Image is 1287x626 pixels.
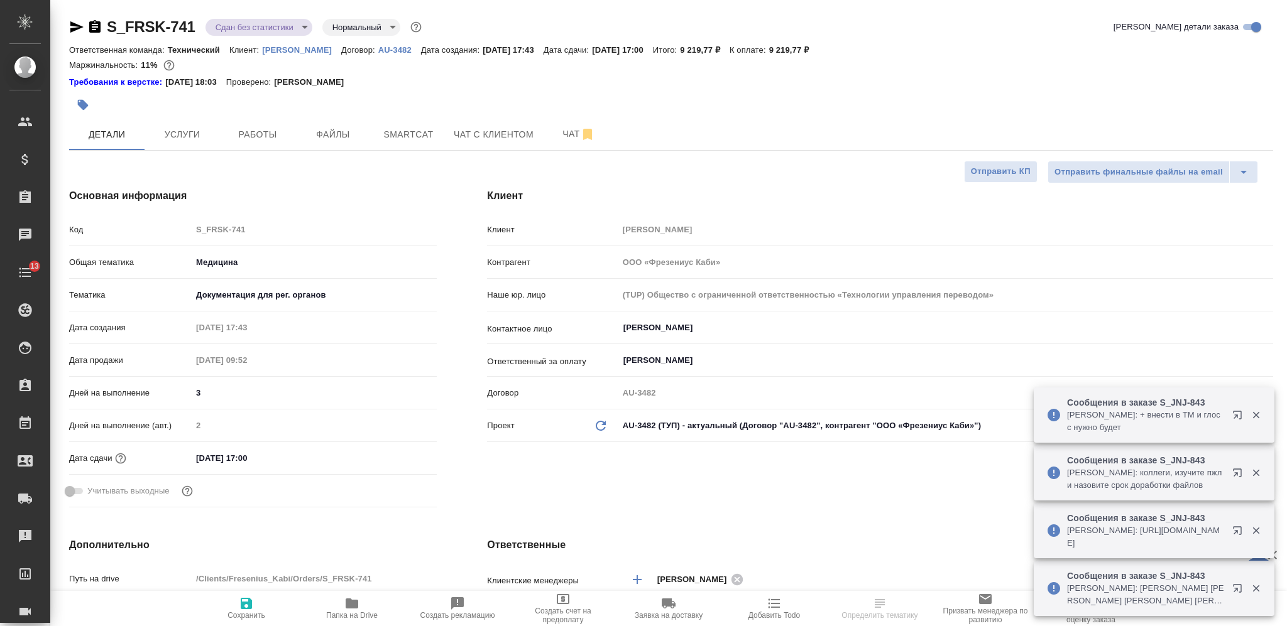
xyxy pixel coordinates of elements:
[69,19,84,35] button: Скопировать ссылку для ЯМессенджера
[212,22,297,33] button: Сдан без статистики
[1243,583,1269,594] button: Закрыть
[3,257,47,288] a: 13
[274,76,353,89] p: [PERSON_NAME]
[69,452,112,465] p: Дата сдачи
[405,591,510,626] button: Создать рекламацию
[653,45,680,55] p: Итого:
[378,44,421,55] a: AU-3482
[226,76,275,89] p: Проверено:
[227,611,265,620] span: Сохранить
[1054,165,1223,180] span: Отправить финальные файлы на email
[87,19,102,35] button: Скопировать ссылку
[69,573,192,585] p: Путь на drive
[487,575,618,587] p: Клиентские менеджеры
[69,224,192,236] p: Код
[69,188,437,203] h4: Основная информация
[420,611,495,620] span: Создать рекламацию
[378,127,439,143] span: Smartcat
[299,591,405,626] button: Папка на Drive
[326,611,378,620] span: Папка на Drive
[657,571,748,587] div: [PERSON_NAME]
[161,57,177,73] button: 6783.80 RUB; 34.14 UAH;
[487,289,618,301] p: Наше юр. лицо
[510,591,616,626] button: Создать счет на предоплату
[23,260,47,273] span: 13
[618,253,1273,271] input: Пустое поле
[77,127,137,143] span: Детали
[454,127,534,143] span: Чат с клиентом
[487,419,515,432] p: Проект
[141,60,160,70] p: 11%
[69,91,97,119] button: Добавить тэг
[421,45,483,55] p: Дата создания:
[1048,161,1258,183] div: split button
[544,45,592,55] p: Дата сдачи:
[192,449,302,467] input: ✎ Введи что-нибудь
[487,355,618,368] p: Ответственный за оплату
[192,416,437,434] input: Пустое поле
[1225,460,1255,490] button: Открыть в новой вкладке
[69,60,141,70] p: Маржинальность:
[262,45,341,55] p: [PERSON_NAME]
[1067,409,1224,434] p: [PERSON_NAME]: + внести в TM и глосс нужно будет
[1225,518,1255,548] button: Открыть в новой вкладке
[107,18,195,35] a: S_FRSK-741
[730,45,769,55] p: К оплате:
[964,161,1038,183] button: Отправить КП
[933,591,1038,626] button: Призвать менеджера по развитию
[69,76,165,89] div: Нажми, чтобы открыть папку с инструкцией
[487,256,618,269] p: Контрагент
[618,286,1273,304] input: Пустое поле
[769,45,819,55] p: 9 219,77 ₽
[341,45,378,55] p: Договор:
[1067,582,1224,607] p: [PERSON_NAME]: [PERSON_NAME] [PERSON_NAME] [PERSON_NAME] [PERSON_NAME] статьи с правками в режиме...
[618,384,1273,402] input: Пустое поле
[1243,409,1269,421] button: Закрыть
[592,45,653,55] p: [DATE] 17:00
[69,45,168,55] p: Ответственная команда:
[112,450,129,467] button: Если добавить услуги и заполнить их объемом, то дата рассчитается автоматически
[179,483,195,499] button: Выбери, если сб и вс нужно считать рабочими днями для выполнения заказа.
[192,252,437,273] div: Медицина
[227,127,288,143] span: Работы
[69,76,165,89] a: Требования к верстке:
[622,564,652,595] button: Добавить менеджера
[487,224,618,236] p: Клиент
[322,19,400,36] div: Сдан без статистики
[748,611,800,620] span: Добавить Todo
[1243,467,1269,478] button: Закрыть
[69,419,192,432] p: Дней на выполнение (авт.)
[69,354,192,367] p: Дата продажи
[657,573,735,586] span: [PERSON_NAME]
[165,76,226,89] p: [DATE] 18:03
[549,126,609,142] span: Чат
[1067,569,1224,582] p: Сообщения в заказе S_JNJ-843
[721,591,827,626] button: Добавить Todo
[518,607,608,624] span: Создать счет на предоплату
[483,45,544,55] p: [DATE] 17:43
[841,611,917,620] span: Определить тематику
[1266,359,1269,362] button: Open
[262,44,341,55] a: [PERSON_NAME]
[1225,576,1255,606] button: Открыть в новой вкладке
[1067,524,1224,549] p: [PERSON_NAME]: [URL][DOMAIN_NAME]
[205,19,312,36] div: Сдан без статистики
[192,318,302,337] input: Пустое поле
[1067,396,1224,409] p: Сообщения в заказе S_JNJ-843
[487,537,1273,553] h4: Ответственные
[580,127,595,142] svg: Отписаться
[168,45,229,55] p: Технический
[1114,21,1239,33] span: [PERSON_NAME] детали заказа
[487,323,618,335] p: Контактное лицо
[1225,402,1255,433] button: Открыть в новой вкладке
[1067,454,1224,467] p: Сообщения в заказе S_JNJ-843
[616,591,721,626] button: Заявка на доставку
[229,45,262,55] p: Клиент:
[971,165,1031,179] span: Отправить КП
[1243,525,1269,536] button: Закрыть
[378,45,421,55] p: AU-3482
[680,45,730,55] p: 9 219,77 ₽
[827,591,933,626] button: Определить тематику
[1067,512,1224,524] p: Сообщения в заказе S_JNJ-843
[1266,326,1269,329] button: Open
